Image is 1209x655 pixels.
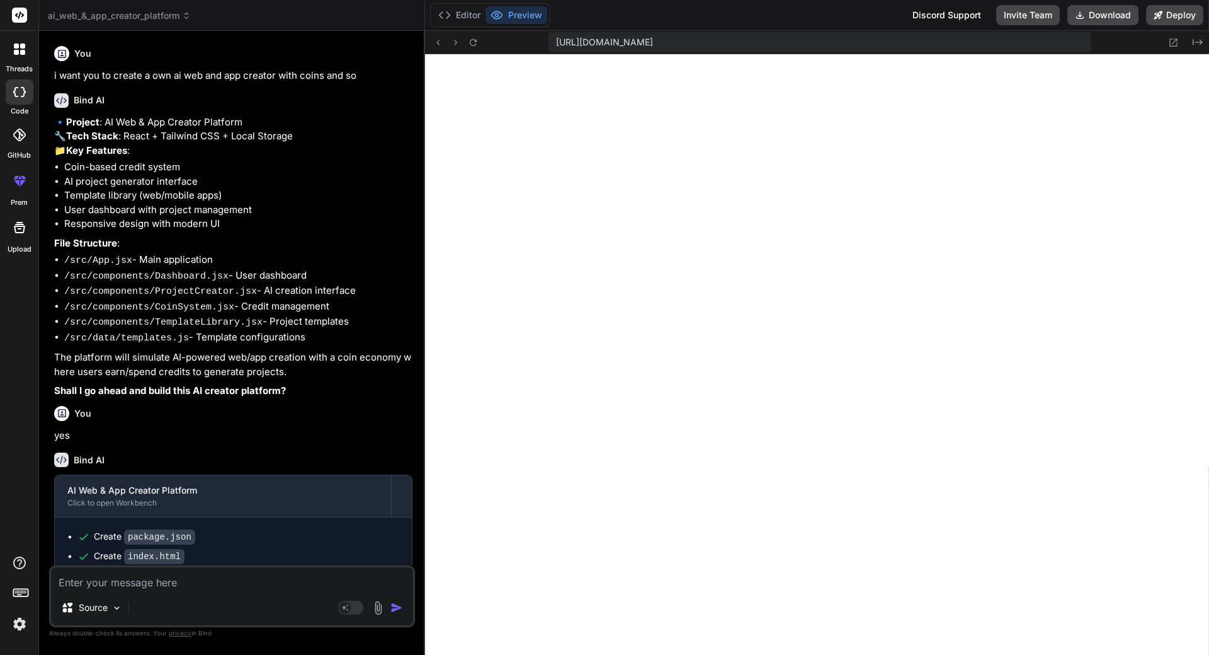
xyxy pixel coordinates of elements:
[556,36,653,49] span: [URL][DOMAIN_NAME]
[74,407,91,420] h6: You
[74,94,105,107] h6: Bind AI
[64,284,412,299] li: - AI creation interface
[64,160,412,175] li: Coin-based credit system
[74,454,105,467] h6: Bind AI
[54,236,412,251] p: :
[11,106,28,117] label: code
[67,484,378,497] div: AI Web & App Creator Platform
[64,299,412,315] li: - Credit management
[66,144,127,156] strong: Key Features
[54,115,412,158] p: 🔹 : AI Web & App Creator Platform 🔧 : React + Tailwind CSS + Local Storage 📁 :
[111,603,122,613] img: Pick Models
[66,116,99,128] strong: Project
[905,5,989,25] div: Discord Support
[67,498,378,508] div: Click to open Workbench
[1067,5,1138,25] button: Download
[54,385,286,397] strong: Shall I go ahead and build this AI creator platform?
[55,475,391,517] button: AI Web & App Creator PlatformClick to open Workbench
[74,47,91,60] h6: You
[8,150,31,161] label: GitHub
[64,255,132,266] code: /src/App.jsx
[49,627,415,639] p: Always double-check its answers. Your in Bind
[485,6,547,24] button: Preview
[79,601,108,614] p: Source
[8,244,31,255] label: Upload
[124,549,184,564] code: index.html
[54,351,412,379] p: The platform will simulate AI-powered web/app creation with a coin economy where users earn/spend...
[64,302,234,313] code: /src/components/CoinSystem.jsx
[64,317,263,328] code: /src/components/TemplateLibrary.jsx
[64,271,229,282] code: /src/components/Dashboard.jsx
[996,5,1060,25] button: Invite Team
[54,237,117,249] strong: File Structure
[64,217,412,231] li: Responsive design with modern UI
[64,175,412,189] li: AI project generator interface
[371,601,385,615] img: attachment
[11,197,28,208] label: prem
[433,6,485,24] button: Editor
[54,429,412,443] p: yes
[64,330,412,346] li: - Template configurations
[390,601,403,614] img: icon
[9,613,30,635] img: settings
[425,54,1209,655] iframe: Preview
[124,530,195,545] code: package.json
[64,286,257,297] code: /src/components/ProjectCreator.jsx
[54,69,412,83] p: i want you to create a own ai web and app creator with coins and so
[94,530,195,543] div: Create
[6,64,33,74] label: threads
[64,188,412,203] li: Template library (web/mobile apps)
[48,9,191,22] span: ai_web_&_app_creator_platform
[94,550,184,563] div: Create
[64,315,412,330] li: - Project templates
[64,333,189,344] code: /src/data/templates.js
[66,130,118,142] strong: Tech Stack
[64,269,412,284] li: - User dashboard
[64,253,412,269] li: - Main application
[64,203,412,217] li: User dashboard with project management
[1146,5,1203,25] button: Deploy
[169,629,191,637] span: privacy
